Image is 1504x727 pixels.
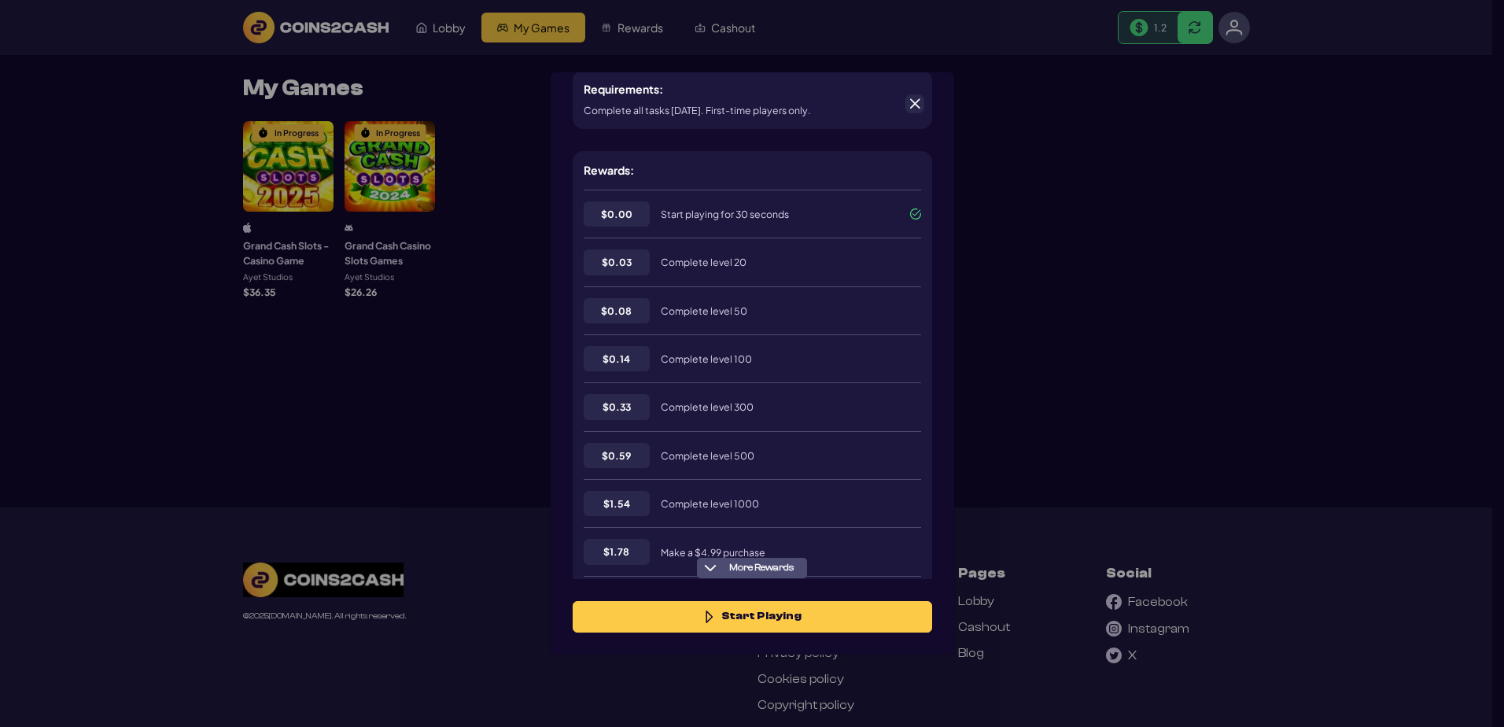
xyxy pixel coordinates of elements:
[584,103,811,117] p: Complete all tasks [DATE]. First-time players only.
[584,81,663,98] h5: Requirements:
[697,558,807,578] button: More Rewards
[661,449,754,462] span: Complete level 500
[661,497,759,510] span: Complete level 1000
[603,352,630,366] span: $ 0.14
[661,352,752,365] span: Complete level 100
[603,496,630,511] span: $ 1.54
[573,601,932,633] button: Start Playing
[602,255,632,269] span: $ 0.03
[661,400,754,413] span: Complete level 300
[603,544,629,559] span: $ 1.78
[661,256,746,268] span: Complete level 20
[601,304,632,318] span: $ 0.08
[601,207,632,221] span: $ 0.00
[723,562,800,574] span: More Rewards
[661,208,789,220] span: Start playing for 30 seconds
[661,304,747,317] span: Complete level 50
[661,546,765,559] span: Make a $4.99 purchase
[584,162,634,179] h5: Rewards:
[602,448,631,463] span: $ 0.59
[603,400,631,414] span: $ 0.33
